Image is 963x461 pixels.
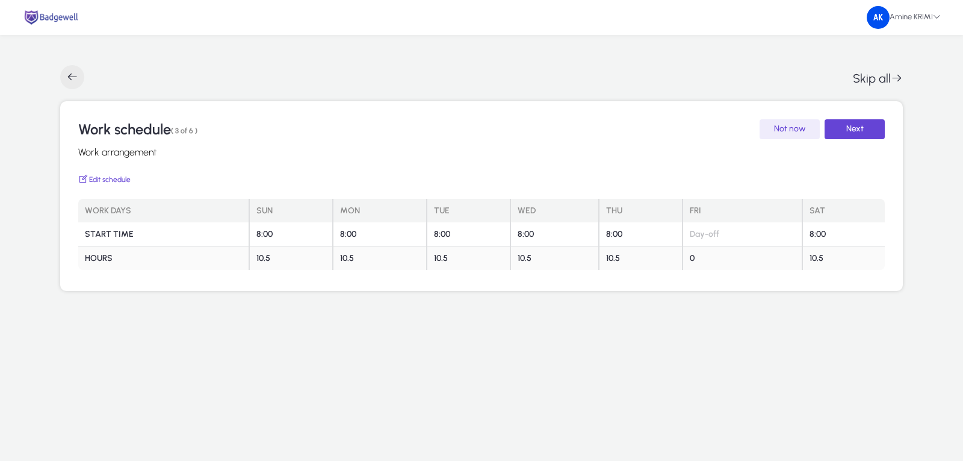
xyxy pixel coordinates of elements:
td: THU [599,199,683,222]
button: Not now [760,119,820,139]
span: Amine KRIMI [867,6,941,29]
img: 244.png [867,6,890,29]
td: Hours [78,246,249,271]
span: Not now [774,124,806,134]
td: 8:00 [333,222,427,246]
td: 8:00 [510,222,599,246]
td: 10.5 [510,246,599,271]
td: Day-off [683,222,802,246]
span: Skip all [853,71,903,86]
td: FRI [683,199,802,222]
td: 0 [683,246,802,271]
td: MON [333,199,427,222]
img: logo.png [22,9,80,26]
td: 8:00 [427,222,510,246]
button: Edit schedule [78,168,131,189]
td: 10.5 [249,246,333,271]
td: WED [510,199,599,222]
td: 8:00 [599,222,683,246]
h3: Work schedule [78,121,197,139]
td: Start Time [78,222,249,246]
td: Work days [78,199,249,222]
td: SAT [802,199,885,222]
span: Edit schedule [78,173,131,184]
button: Next [825,119,885,139]
td: 10.5 [802,246,885,271]
td: 10.5 [333,246,427,271]
span: Next [846,124,864,134]
td: 10.5 [427,246,510,271]
button: Amine KRIMI [857,7,950,28]
td: 8:00 [802,222,885,246]
td: SUN [249,199,333,222]
button: Skip all [853,67,903,89]
td: 8:00 [249,222,333,246]
span: ( 3 of 6 ) [171,127,197,135]
td: TUE [427,199,510,222]
label: Work arrangement [78,146,156,158]
td: 10.5 [599,246,683,271]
